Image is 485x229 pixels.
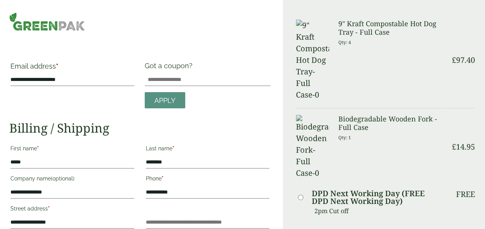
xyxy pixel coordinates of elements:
[145,62,196,74] label: Got a coupon?
[314,205,442,217] p: 2pm Cut off
[48,205,50,212] abbr: required
[296,115,329,179] img: Biodegradable Wooden Fork-Full Case-0
[452,55,475,65] bdi: 97.40
[154,96,176,105] span: Apply
[452,141,456,152] span: £
[146,143,270,156] label: Last name
[9,12,85,31] img: GreenPak Supplies
[146,173,270,186] label: Phone
[10,143,134,156] label: First name
[10,173,134,186] label: Company name
[452,55,456,65] span: £
[312,190,442,205] label: DPD Next Working Day (FREE DPD Next Working Day)
[338,20,442,36] h3: 9" Kraft Compostable Hot Dog Tray - Full Case
[296,20,329,101] img: 9" Kraft Compostable Hot Dog Tray-Full Case-0
[338,115,442,131] h3: Biodegradable Wooden Fork - Full Case
[338,135,351,140] small: Qty: 1
[338,39,351,45] small: Qty: 4
[37,145,39,152] abbr: required
[145,92,185,109] a: Apply
[56,62,58,70] abbr: required
[9,121,270,135] h2: Billing / Shipping
[10,63,134,74] label: Email address
[51,175,74,182] span: (optional)
[10,203,134,216] label: Street address
[456,190,475,199] p: Free
[162,175,164,182] abbr: required
[172,145,174,152] abbr: required
[452,141,475,152] bdi: 14.95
